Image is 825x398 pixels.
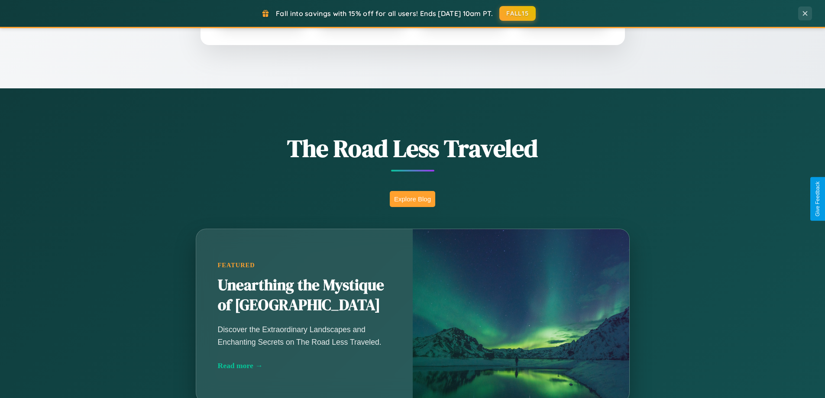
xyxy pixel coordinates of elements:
span: Fall into savings with 15% off for all users! Ends [DATE] 10am PT. [276,9,493,18]
button: Explore Blog [390,191,435,207]
h1: The Road Less Traveled [153,132,673,165]
div: Featured [218,262,391,269]
p: Discover the Extraordinary Landscapes and Enchanting Secrets on The Road Less Traveled. [218,324,391,348]
button: FALL15 [499,6,536,21]
div: Give Feedback [815,181,821,217]
h2: Unearthing the Mystique of [GEOGRAPHIC_DATA] [218,275,391,315]
div: Read more → [218,361,391,370]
